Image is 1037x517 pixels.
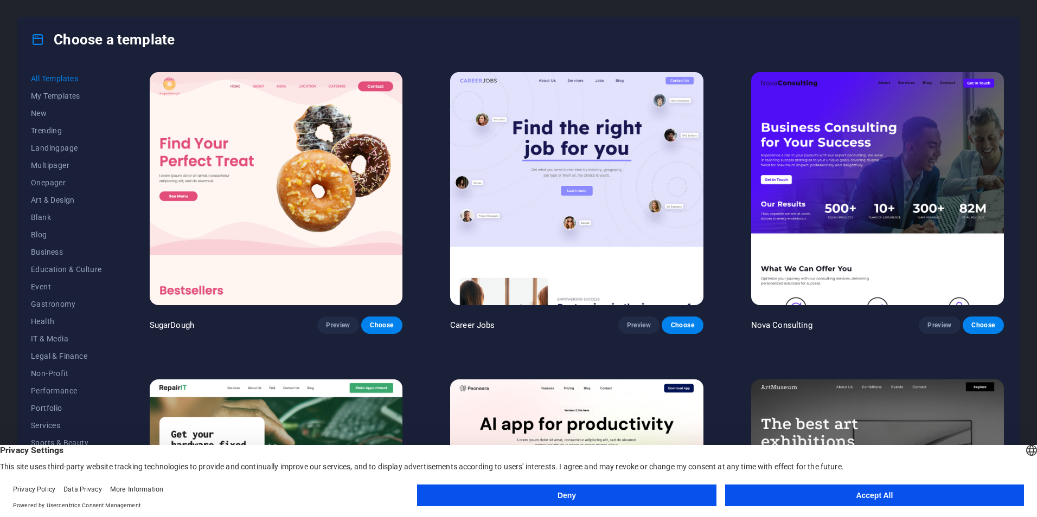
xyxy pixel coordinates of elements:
[31,421,102,430] span: Services
[31,382,102,399] button: Performance
[971,321,995,329] span: Choose
[326,321,350,329] span: Preview
[31,347,102,365] button: Legal & Finance
[31,438,102,447] span: Sports & Beauty
[627,321,651,329] span: Preview
[370,321,394,329] span: Choose
[751,320,812,331] p: Nova Consulting
[31,417,102,434] button: Services
[317,316,359,334] button: Preview
[31,295,102,313] button: Gastronomy
[31,399,102,417] button: Portfolio
[361,316,402,334] button: Choose
[31,352,102,360] span: Legal & Finance
[31,174,102,191] button: Onepager
[150,320,194,331] p: SugarDough
[670,321,694,329] span: Choose
[150,72,402,305] img: SugarDough
[31,144,102,152] span: Landingpage
[31,209,102,226] button: Blank
[31,74,102,83] span: All Templates
[31,261,102,278] button: Education & Culture
[31,369,102,378] span: Non-Profit
[31,157,102,174] button: Multipager
[31,265,102,274] span: Education & Culture
[31,248,102,256] span: Business
[31,317,102,326] span: Health
[662,316,703,334] button: Choose
[31,139,102,157] button: Landingpage
[31,109,102,118] span: New
[31,105,102,122] button: New
[31,226,102,243] button: Blog
[31,404,102,412] span: Portfolio
[919,316,960,334] button: Preview
[450,320,495,331] p: Career Jobs
[31,282,102,291] span: Event
[31,434,102,451] button: Sports & Beauty
[31,330,102,347] button: IT & Media
[31,300,102,308] span: Gastronomy
[31,70,102,87] button: All Templates
[927,321,951,329] span: Preview
[31,92,102,100] span: My Templates
[31,213,102,222] span: Blank
[31,278,102,295] button: Event
[31,334,102,343] span: IT & Media
[31,386,102,395] span: Performance
[31,196,102,204] span: Art & Design
[31,178,102,187] span: Onepager
[31,191,102,209] button: Art & Design
[963,316,1004,334] button: Choose
[31,87,102,105] button: My Templates
[31,31,175,48] h4: Choose a template
[618,316,660,334] button: Preview
[31,122,102,139] button: Trending
[31,313,102,330] button: Health
[751,72,1004,305] img: Nova Consulting
[31,365,102,382] button: Non-Profit
[31,126,102,135] span: Trending
[31,230,102,239] span: Blog
[31,243,102,261] button: Business
[31,161,102,170] span: Multipager
[450,72,703,305] img: Career Jobs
